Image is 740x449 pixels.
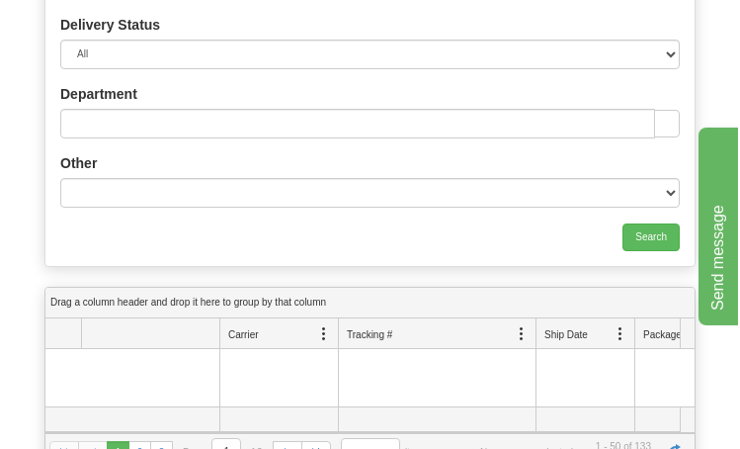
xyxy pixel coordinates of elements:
[643,328,687,342] span: Packages
[544,328,588,342] span: Ship Date
[45,288,695,318] div: grid grouping header
[60,153,97,173] label: Other
[508,320,535,348] a: Tracking # filter column settings
[607,320,634,348] a: Ship Date filter column settings
[60,15,160,35] label: Delivery Status
[60,84,137,104] label: Department
[622,224,680,251] input: Search
[228,328,259,342] span: Carrier
[347,328,392,342] span: Tracking #
[310,320,338,348] a: Carrier filter column settings
[695,124,738,325] iframe: chat widget
[15,12,183,36] div: Send message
